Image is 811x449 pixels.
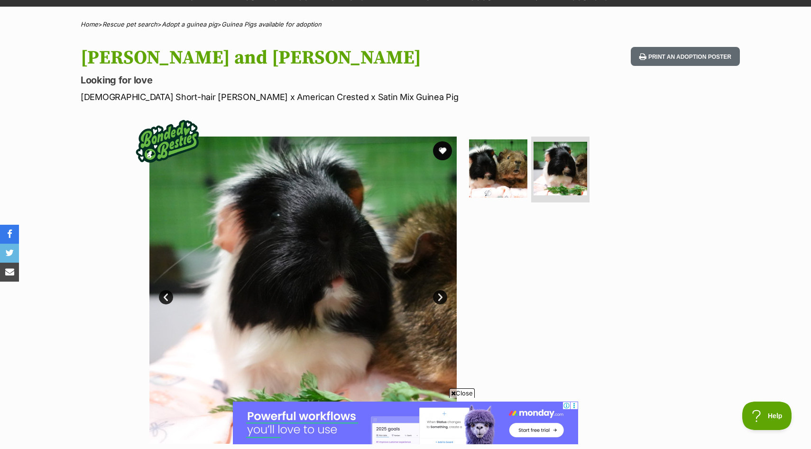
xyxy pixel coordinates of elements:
iframe: Help Scout Beacon - Open [742,402,792,430]
img: Photo of Edward And Jasper [149,137,457,444]
span: Close [449,388,475,398]
a: Next [433,290,447,304]
button: Print an adoption poster [631,47,740,66]
h1: [PERSON_NAME] and [PERSON_NAME] [81,47,482,69]
a: Prev [159,290,173,304]
iframe: Advertisement [233,402,578,444]
a: Adopt a guinea pig [162,20,217,28]
a: Guinea Pigs available for adoption [221,20,322,28]
div: > > > [57,21,754,28]
img: Photo of Edward And Jasper [534,142,587,195]
a: Rescue pet search [102,20,157,28]
img: bonded besties [129,103,205,179]
button: favourite [433,141,452,160]
img: Photo of Edward And Jasper [469,139,527,198]
a: Home [81,20,98,28]
p: Looking for love [81,73,482,87]
p: [DEMOGRAPHIC_DATA] Short-hair [PERSON_NAME] x American Crested x Satin Mix Guinea Pig [81,91,482,103]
